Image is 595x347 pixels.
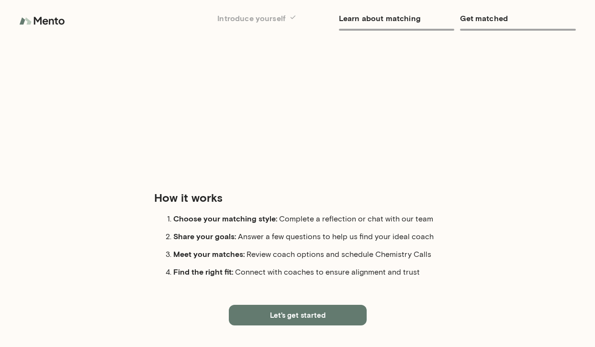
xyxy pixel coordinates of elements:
[460,12,576,25] h6: Get matched
[217,12,333,25] h6: Introduce yourself
[173,213,441,225] div: Complete a reflection or chat with our team
[173,231,238,241] span: Share your goals:
[19,12,67,31] img: logo
[173,231,441,243] div: Answer a few questions to help us find your ideal coach
[173,266,441,278] div: Connect with coaches to ensure alignment and trust
[229,305,367,325] button: Let's get started
[173,249,247,258] span: Meet your matches:
[173,214,279,223] span: Choose your matching style:
[339,12,455,25] h6: Learn about matching
[173,248,441,260] div: Review coach options and schedule Chemistry Calls
[154,190,441,205] h5: How it works
[154,2,441,174] iframe: Welcome to Mento
[173,267,235,276] span: Find the right fit:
